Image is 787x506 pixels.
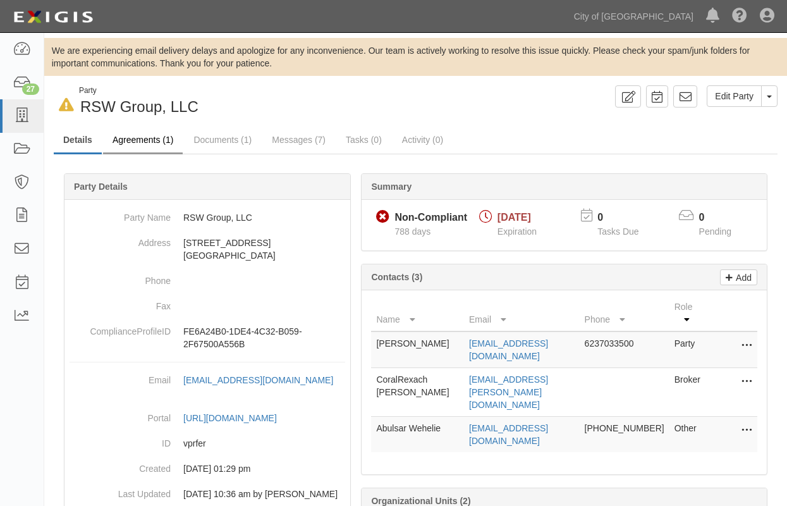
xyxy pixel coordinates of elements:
a: [EMAIL_ADDRESS][PERSON_NAME][DOMAIN_NAME] [469,374,548,410]
td: [PHONE_NUMBER] [580,417,669,453]
i: Help Center - Complianz [732,9,747,24]
p: 0 [699,211,747,225]
i: In Default since 10/22/2023 [59,99,74,112]
a: [EMAIL_ADDRESS][DOMAIN_NAME] [469,338,548,361]
dd: 06/30/2023 01:29 pm [70,456,345,481]
img: logo-5460c22ac91f19d4615b14bd174203de0afe785f0fc80cf4dbbc73dc1793850b.png [9,6,97,28]
b: Party Details [74,182,128,192]
span: RSW Group, LLC [80,98,198,115]
dt: Portal [70,405,171,424]
span: Pending [699,226,731,237]
td: Broker [669,368,707,417]
p: Add [733,270,752,285]
dd: RSW Group, LLC [70,205,345,230]
span: Since 06/30/2023 [394,226,430,237]
th: Role [669,295,707,331]
td: 6237033500 [580,331,669,368]
dt: Fax [70,293,171,312]
td: Other [669,417,707,453]
b: Organizational Units (2) [371,496,470,506]
b: Summary [371,182,412,192]
div: 27 [22,83,39,95]
a: Edit Party [707,85,762,107]
a: [EMAIL_ADDRESS][DOMAIN_NAME] [469,423,548,446]
a: Details [54,127,102,154]
a: City of [GEOGRAPHIC_DATA] [568,4,700,29]
a: Agreements (1) [103,127,183,154]
dt: ComplianceProfileID [70,319,171,338]
a: Add [720,269,757,285]
span: Tasks Due [597,226,638,237]
a: [EMAIL_ADDRESS][DOMAIN_NAME] [183,375,333,398]
th: Name [371,295,464,331]
span: Expiration [497,226,537,237]
div: Non-Compliant [394,211,467,225]
td: [PERSON_NAME] [371,331,464,368]
dt: Email [70,367,171,386]
td: Abulsar Wehelie [371,417,464,453]
div: RSW Group, LLC [54,85,406,118]
a: Documents (1) [184,127,261,152]
td: CoralRexach [PERSON_NAME] [371,368,464,417]
dt: Last Updated [70,481,171,500]
td: Party [669,331,707,368]
dt: Party Name [70,205,171,224]
a: Tasks (0) [336,127,391,152]
dt: Phone [70,268,171,287]
dt: ID [70,431,171,450]
i: Non-Compliant [376,211,389,224]
th: Phone [580,295,669,331]
th: Email [464,295,580,331]
dd: vprfer [70,431,345,456]
span: [DATE] [497,212,531,223]
dt: Created [70,456,171,475]
div: Party [79,85,198,96]
p: FE6A24B0-1DE4-4C32-B059-2F67500A556B [183,325,345,350]
dt: Address [70,230,171,249]
a: [URL][DOMAIN_NAME] [183,413,291,423]
p: 0 [597,211,654,225]
dd: [STREET_ADDRESS] [GEOGRAPHIC_DATA] [70,230,345,268]
div: [EMAIL_ADDRESS][DOMAIN_NAME] [183,374,333,386]
div: We are experiencing email delivery delays and apologize for any inconvenience. Our team is active... [44,44,787,70]
b: Contacts (3) [371,272,422,282]
a: Messages (7) [262,127,335,152]
a: Activity (0) [393,127,453,152]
